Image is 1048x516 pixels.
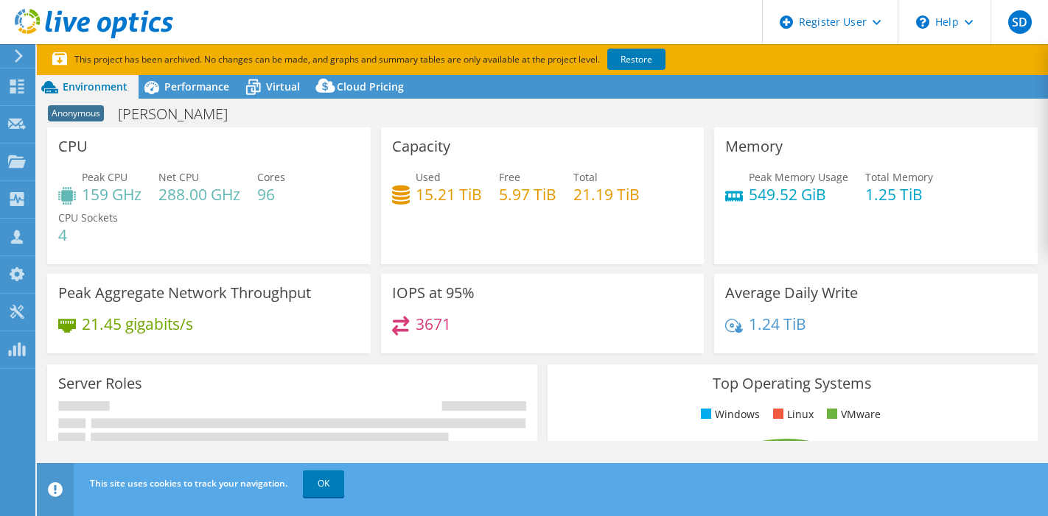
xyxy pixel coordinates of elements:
h3: Peak Aggregate Network Throughput [58,285,311,301]
a: OK [303,470,344,497]
h4: 15.21 TiB [416,186,482,202]
span: Anonymous [48,105,104,121]
span: Total Memory [865,170,933,184]
li: Linux [769,406,814,423]
span: Used [416,170,441,184]
svg: \n [916,15,929,29]
span: This site uses cookies to track your navigation. [90,477,287,490]
h4: 4 [58,227,118,243]
h4: 96 [257,186,285,202]
span: Virtual [266,79,300,93]
h4: 1.24 TiB [749,316,806,332]
h4: 288.00 GHz [158,186,240,202]
h3: Top Operating Systems [559,375,1027,392]
span: Environment [63,79,127,93]
span: SD [1008,10,1032,34]
span: Total [573,170,598,184]
span: CPU Sockets [58,211,118,225]
span: Cores [257,170,285,184]
h3: IOPS at 95% [392,285,475,301]
h4: 5.97 TiB [499,186,556,202]
h3: Capacity [392,138,450,155]
h4: 1.25 TiB [865,186,933,202]
h3: Memory [725,138,783,155]
li: VMware [823,406,881,423]
h3: CPU [58,138,88,155]
p: This project has been archived. No changes can be made, and graphs and summary tables are only av... [52,52,775,68]
span: Free [499,170,520,184]
h3: Server Roles [58,375,142,392]
li: Windows [697,406,760,423]
span: Peak CPU [82,170,127,184]
span: Net CPU [158,170,199,184]
h4: 21.45 gigabits/s [82,316,193,332]
h4: 3671 [416,316,451,332]
h3: Average Daily Write [725,285,858,301]
span: Cloud Pricing [337,79,404,93]
h4: 549.52 GiB [749,186,848,202]
h1: [PERSON_NAME] [111,106,251,122]
span: Peak Memory Usage [749,170,848,184]
span: Performance [164,79,229,93]
h4: 159 GHz [82,186,142,202]
a: Restore [607,49,666,70]
h4: 21.19 TiB [573,186,640,202]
